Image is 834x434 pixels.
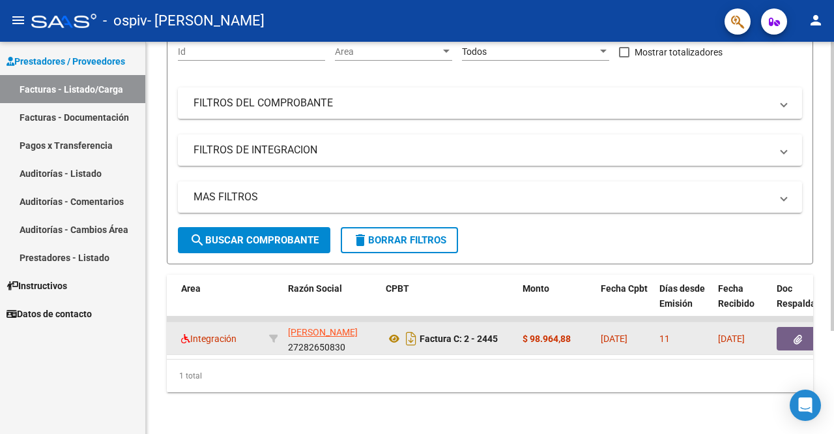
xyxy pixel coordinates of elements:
[288,325,375,352] div: 27282650830
[596,275,654,332] datatable-header-cell: Fecha Cpbt
[194,143,771,157] mat-panel-title: FILTROS DE INTEGRACION
[288,327,358,337] span: [PERSON_NAME]
[194,96,771,110] mat-panel-title: FILTROS DEL COMPROBANTE
[103,7,147,35] span: - ospiv
[523,333,571,344] strong: $ 98.964,88
[659,283,705,309] span: Días desde Emisión
[517,275,596,332] datatable-header-cell: Monto
[601,333,627,344] span: [DATE]
[178,227,330,253] button: Buscar Comprobante
[403,328,420,349] i: Descargar documento
[790,390,821,421] div: Open Intercom Messenger
[167,360,813,392] div: 1 total
[194,190,771,204] mat-panel-title: MAS FILTROS
[601,283,648,294] span: Fecha Cpbt
[181,283,201,294] span: Area
[178,87,802,119] mat-expansion-panel-header: FILTROS DEL COMPROBANTE
[808,12,824,28] mat-icon: person
[283,275,381,332] datatable-header-cell: Razón Social
[178,181,802,213] mat-expansion-panel-header: MAS FILTROS
[718,333,745,344] span: [DATE]
[190,234,319,246] span: Buscar Comprobante
[176,275,264,332] datatable-header-cell: Area
[462,46,487,57] span: Todos
[7,54,125,69] span: Prestadores / Proveedores
[341,227,458,253] button: Borrar Filtros
[335,46,440,57] span: Area
[654,275,713,332] datatable-header-cell: Días desde Emisión
[352,234,446,246] span: Borrar Filtros
[178,134,802,166] mat-expansion-panel-header: FILTROS DE INTEGRACION
[288,283,342,294] span: Razón Social
[7,279,67,293] span: Instructivos
[420,333,498,344] strong: Factura C: 2 - 2445
[659,333,670,344] span: 11
[635,44,723,60] span: Mostrar totalizadores
[190,232,205,248] mat-icon: search
[718,283,755,309] span: Fecha Recibido
[7,307,92,321] span: Datos de contacto
[381,275,517,332] datatable-header-cell: CPBT
[352,232,368,248] mat-icon: delete
[713,275,771,332] datatable-header-cell: Fecha Recibido
[10,12,26,28] mat-icon: menu
[523,283,549,294] span: Monto
[386,283,409,294] span: CPBT
[147,7,265,35] span: - [PERSON_NAME]
[181,333,237,344] span: Integración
